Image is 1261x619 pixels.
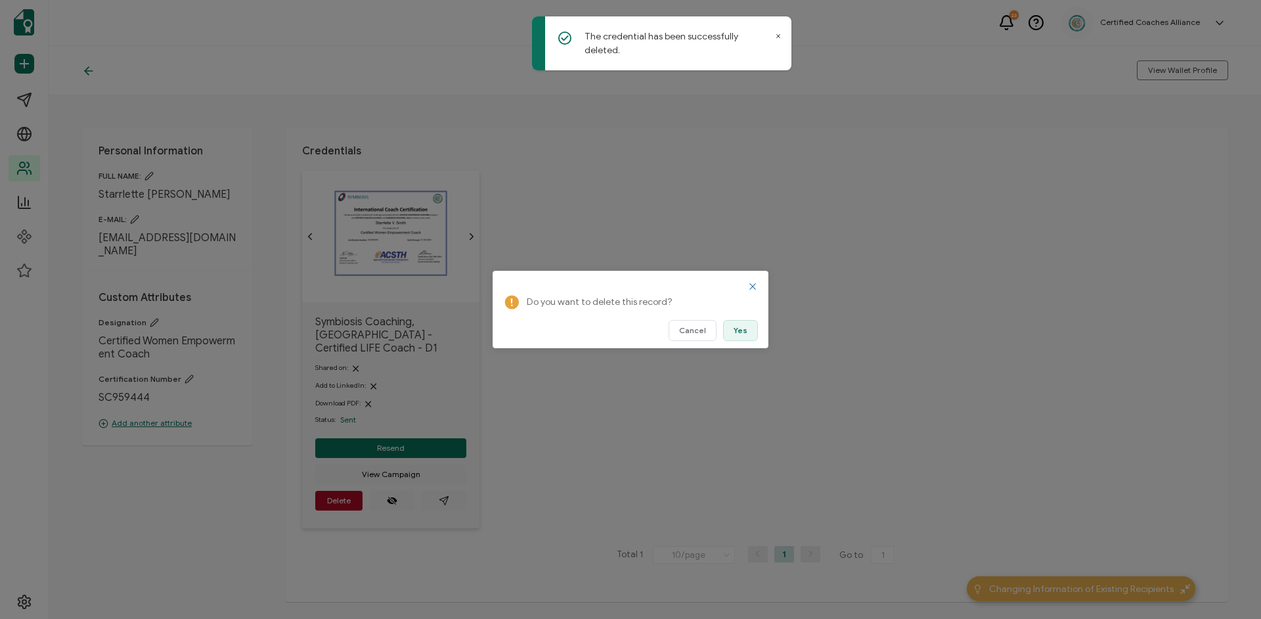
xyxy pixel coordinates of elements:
button: Yes [723,320,758,341]
button: Close [747,281,758,292]
button: Cancel [669,320,717,341]
span: Yes [734,327,747,334]
p: Do you want to delete this record? [527,294,750,310]
p: The credential has been successfully deleted. [585,30,772,57]
iframe: Chat Widget [1195,556,1261,619]
span: Cancel [679,327,706,334]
